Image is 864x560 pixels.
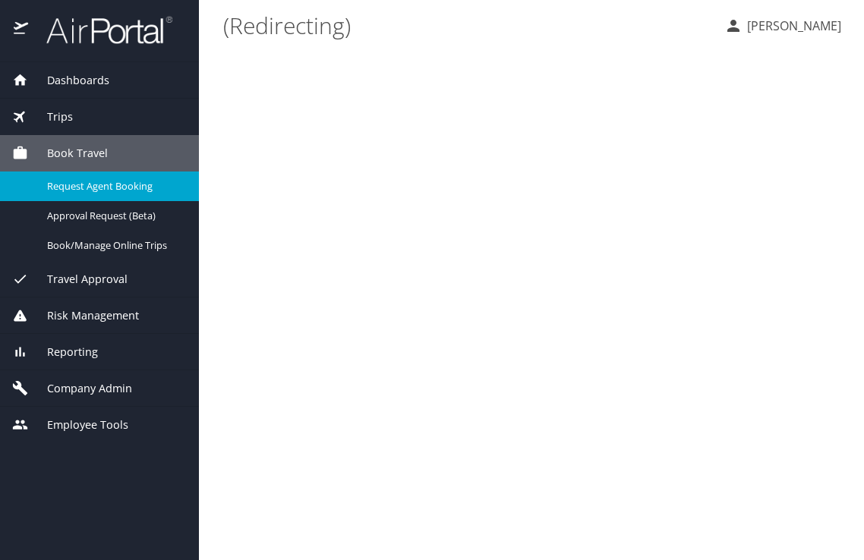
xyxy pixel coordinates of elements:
img: airportal-logo.png [30,15,172,45]
span: Book/Manage Online Trips [47,238,181,253]
span: Company Admin [28,380,132,397]
span: Risk Management [28,307,139,324]
span: Travel Approval [28,271,128,288]
span: Employee Tools [28,417,128,433]
button: [PERSON_NAME] [718,12,847,39]
span: Request Agent Booking [47,179,181,193]
span: Dashboards [28,72,109,89]
span: Reporting [28,344,98,360]
p: [PERSON_NAME] [743,17,841,35]
img: icon-airportal.png [14,15,30,45]
span: Trips [28,109,73,125]
span: Approval Request (Beta) [47,209,181,223]
span: Book Travel [28,145,108,162]
h1: (Redirecting) [223,2,712,49]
